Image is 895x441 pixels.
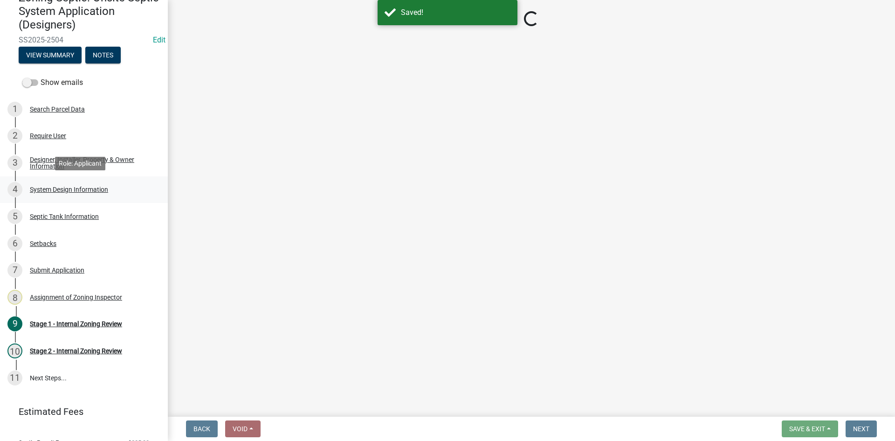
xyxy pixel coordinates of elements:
[55,157,105,170] div: Role: Applicant
[30,294,122,301] div: Assignment of Zoning Inspector
[7,209,22,224] div: 5
[7,128,22,143] div: 2
[19,47,82,63] button: View Summary
[19,35,149,44] span: SS2025-2504
[19,52,82,59] wm-modal-confirm: Summary
[30,267,84,273] div: Submit Application
[193,425,210,433] span: Back
[7,402,153,421] a: Estimated Fees
[30,240,56,247] div: Setbacks
[7,263,22,278] div: 7
[85,52,121,59] wm-modal-confirm: Notes
[186,420,218,437] button: Back
[30,106,85,112] div: Search Parcel Data
[846,420,877,437] button: Next
[7,316,22,331] div: 9
[7,182,22,197] div: 4
[30,348,122,354] div: Stage 2 - Internal Zoning Review
[30,133,66,139] div: Require User
[153,35,165,44] a: Edit
[30,186,108,193] div: System Design Information
[7,371,22,385] div: 11
[225,420,261,437] button: Void
[7,155,22,170] div: 3
[853,425,869,433] span: Next
[401,7,510,18] div: Saved!
[22,77,83,88] label: Show emails
[30,156,153,169] div: Designer, Installer, Property & Owner Information
[7,236,22,251] div: 6
[7,343,22,358] div: 10
[30,213,99,220] div: Septic Tank Information
[782,420,838,437] button: Save & Exit
[153,35,165,44] wm-modal-confirm: Edit Application Number
[85,47,121,63] button: Notes
[30,321,122,327] div: Stage 1 - Internal Zoning Review
[7,290,22,305] div: 8
[7,102,22,117] div: 1
[789,425,825,433] span: Save & Exit
[233,425,248,433] span: Void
